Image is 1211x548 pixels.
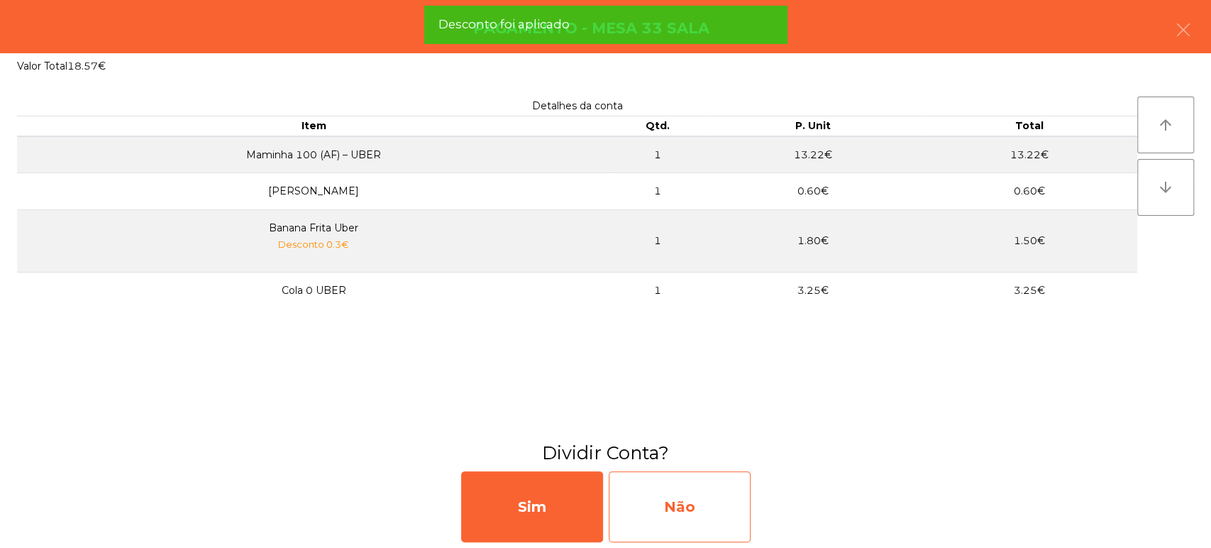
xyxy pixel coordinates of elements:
th: Total [921,116,1137,136]
td: 1.50€ [921,209,1137,273]
td: 0.60€ [921,173,1137,210]
td: 3.25€ [921,273,1137,309]
th: P. Unit [704,116,921,136]
td: 1 [610,209,704,273]
td: Cola 0 UBER [17,273,610,309]
p: Desconto 0.3€ [26,237,602,252]
td: 13.22€ [921,136,1137,173]
td: Banana Frita Uber [17,209,610,273]
td: 1 [610,273,704,309]
button: arrow_upward [1137,97,1194,153]
td: [PERSON_NAME] [17,173,610,210]
td: 13.22€ [704,136,921,173]
th: Item [17,116,610,136]
i: arrow_upward [1157,116,1174,133]
div: Sim [461,471,603,542]
td: Maminha 100 (AF) – UBER [17,136,610,173]
i: arrow_downward [1157,179,1174,196]
td: 1 [610,173,704,210]
span: Desconto foi aplicado [438,16,569,33]
th: Qtd. [610,116,704,136]
span: Detalhes da conta [532,99,623,112]
div: Não [609,471,751,542]
h3: Dividir Conta? [11,440,1200,466]
td: 3.25€ [704,273,921,309]
td: 0.60€ [704,173,921,210]
td: 1.80€ [704,209,921,273]
td: 1 [610,136,704,173]
button: arrow_downward [1137,159,1194,216]
span: Valor Total [17,60,67,72]
span: 18.57€ [67,60,106,72]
